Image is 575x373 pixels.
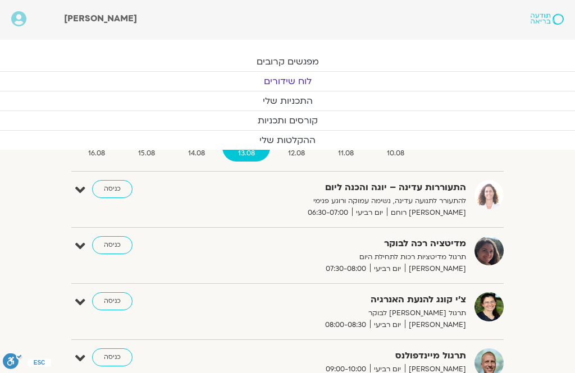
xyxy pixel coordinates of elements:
[92,180,133,198] a: כניסה
[225,292,466,307] strong: צ'י קונג להנעת האנרגיה
[92,292,133,310] a: כניסה
[405,263,466,275] span: [PERSON_NAME]
[322,263,370,275] span: 07:30-08:00
[225,195,466,207] p: להתעורר לתנועה עדינה, נשימה עמוקה ורוגע פנימי
[225,348,466,363] strong: תרגול מיינדפולנס
[225,251,466,263] p: תרגול מדיטציות רכות לתחילת היום
[370,263,405,275] span: יום רביעי
[371,148,419,159] span: 10.08
[122,148,170,159] span: 15.08
[352,207,387,219] span: יום רביעי
[72,148,120,159] span: 16.08
[321,319,370,331] span: 08:00-08:30
[405,319,466,331] span: [PERSON_NAME]
[222,148,270,159] span: 13.08
[225,307,466,319] p: תרגול [PERSON_NAME] לבוקר
[272,148,320,159] span: 12.08
[92,236,133,254] a: כניסה
[225,236,466,251] strong: מדיטציה רכה לבוקר
[64,12,137,25] span: [PERSON_NAME]
[322,148,369,159] span: 11.08
[92,348,133,366] a: כניסה
[387,207,466,219] span: [PERSON_NAME] רוחם
[225,180,466,195] strong: התעוררות עדינה – יוגה והכנה ליום
[370,319,405,331] span: יום רביעי
[172,148,220,159] span: 14.08
[304,207,352,219] span: 06:30-07:00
